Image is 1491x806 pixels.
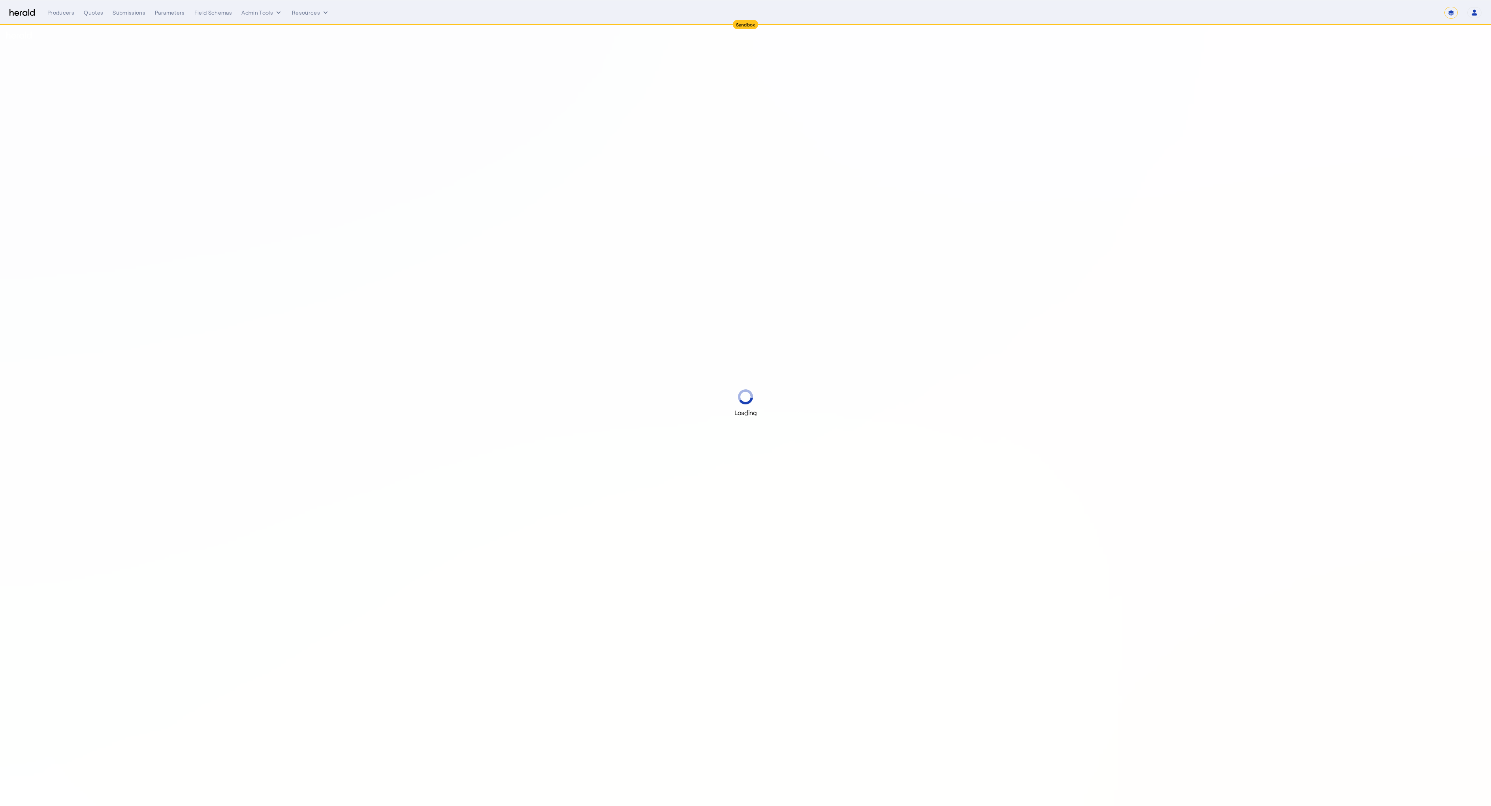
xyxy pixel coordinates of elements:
img: Herald Logo [9,9,35,17]
div: Sandbox [733,20,759,29]
div: Producers [47,9,74,17]
div: Parameters [155,9,185,17]
div: Submissions [113,9,145,17]
div: Quotes [84,9,103,17]
div: Field Schemas [194,9,232,17]
button: Resources dropdown menu [292,9,329,17]
button: internal dropdown menu [241,9,282,17]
